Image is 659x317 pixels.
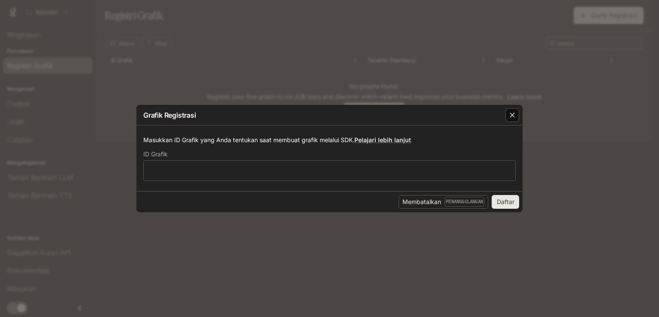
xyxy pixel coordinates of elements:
font: Daftar [497,198,514,205]
font: Membatalkan [402,198,441,205]
font: ID Grafik [143,150,168,158]
font: Penanggulangan [446,198,483,204]
font: Masukkan ID Grafik yang Anda tentukan saat membuat grafik melalui SDK. [143,136,354,143]
a: Pelajari lebih lanjut [354,136,411,143]
font: Grafik Registrasi [143,111,196,119]
button: MembatalkanPenanggulangan [399,195,488,209]
button: Daftar [492,195,519,209]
